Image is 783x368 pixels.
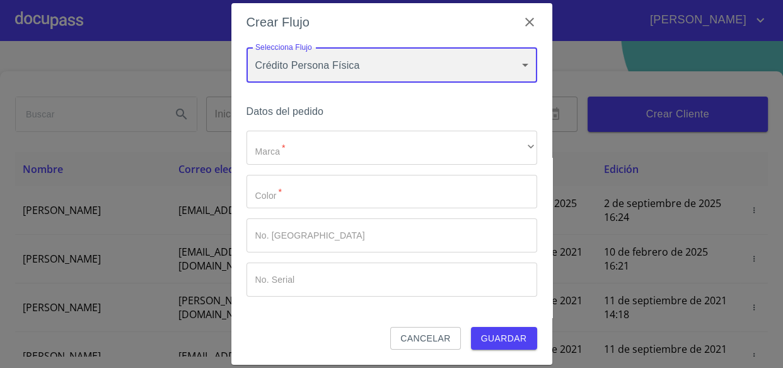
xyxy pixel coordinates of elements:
[246,131,537,165] div: ​
[471,327,537,350] button: Guardar
[390,327,460,350] button: Cancelar
[246,103,537,121] h6: Datos del pedido
[481,331,527,347] span: Guardar
[400,331,450,347] span: Cancelar
[246,12,310,32] h6: Crear Flujo
[246,47,537,83] div: Crédito Persona Física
